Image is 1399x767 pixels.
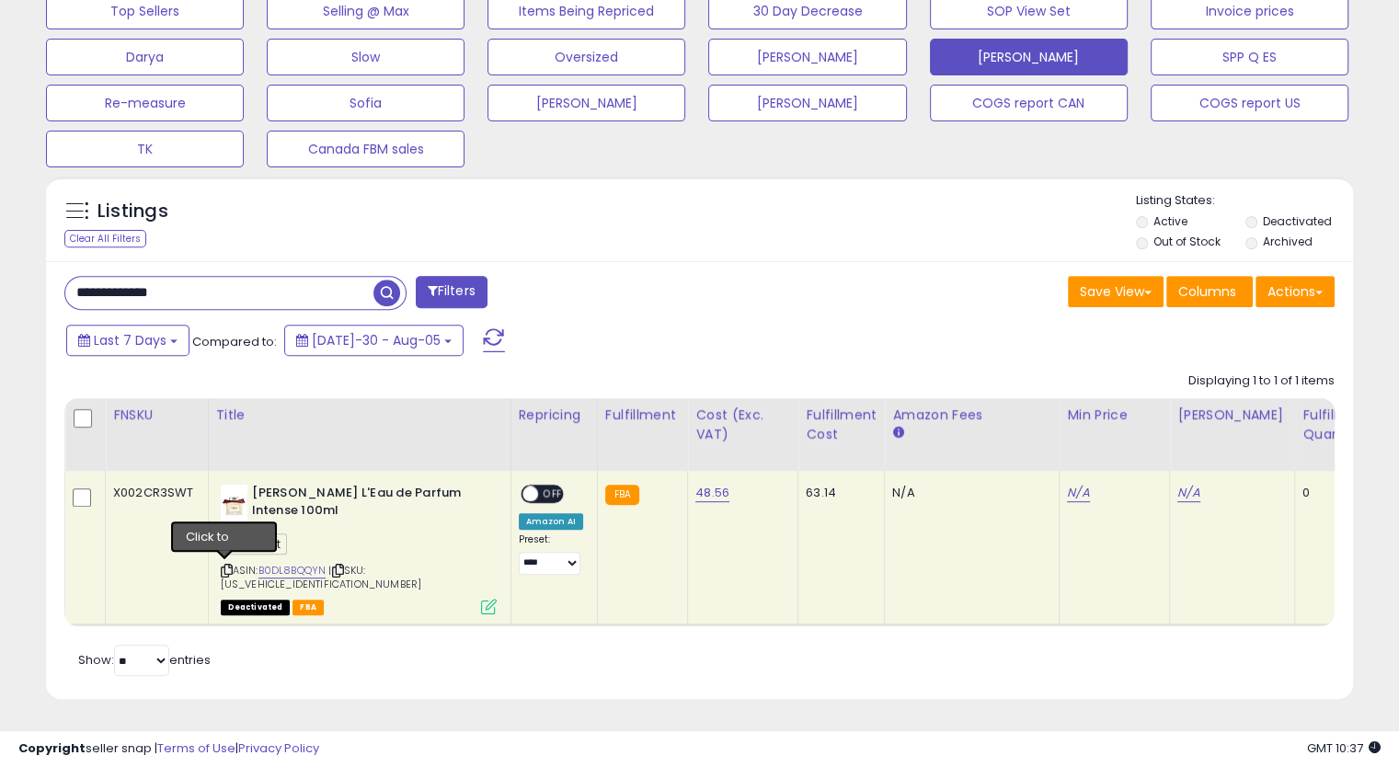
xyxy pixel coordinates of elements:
[538,487,568,502] span: OFF
[1067,406,1162,425] div: Min Price
[94,331,166,349] span: Last 7 Days
[1068,276,1164,307] button: Save View
[1188,372,1335,390] div: Displaying 1 to 1 of 1 items
[695,484,729,502] a: 48.56
[1177,484,1199,502] a: N/A
[221,485,497,612] div: ASIN:
[258,563,327,578] a: B0DL8BQQYN
[519,406,590,425] div: Repricing
[267,131,464,167] button: Canada FBM sales
[487,85,685,121] button: [PERSON_NAME]
[66,325,189,356] button: Last 7 Days
[519,533,583,575] div: Preset:
[78,651,211,669] span: Show: entries
[1178,282,1236,301] span: Columns
[1177,406,1287,425] div: [PERSON_NAME]
[221,533,287,555] span: hazmat
[1153,234,1221,249] label: Out of Stock
[1302,485,1359,501] div: 0
[46,85,244,121] button: Re-measure
[252,485,476,523] b: [PERSON_NAME] L'Eau de Parfum Intense 100ml
[416,276,487,308] button: Filters
[806,406,877,444] div: Fulfillment Cost
[46,39,244,75] button: Darya
[1262,213,1331,229] label: Deactivated
[221,600,291,615] span: All listings that are unavailable for purchase on Amazon for any reason other than out-of-stock
[97,199,168,224] h5: Listings
[113,485,194,501] div: X002CR3SWT
[1262,234,1312,249] label: Archived
[930,85,1128,121] button: COGS report CAN
[113,406,201,425] div: FNSKU
[284,325,464,356] button: [DATE]-30 - Aug-05
[487,39,685,75] button: Oversized
[1151,85,1348,121] button: COGS report US
[695,406,790,444] div: Cost (Exc. VAT)
[892,425,903,441] small: Amazon Fees.
[605,485,639,505] small: FBA
[1256,276,1335,307] button: Actions
[1151,39,1348,75] button: SPP Q ES
[1166,276,1253,307] button: Columns
[64,230,146,247] div: Clear All Filters
[292,600,324,615] span: FBA
[312,331,441,349] span: [DATE]-30 - Aug-05
[708,85,906,121] button: [PERSON_NAME]
[1067,484,1089,502] a: N/A
[157,739,235,757] a: Terms of Use
[1307,739,1381,757] span: 2025-08-13 10:37 GMT
[1136,192,1353,210] p: Listing States:
[930,39,1128,75] button: [PERSON_NAME]
[267,85,464,121] button: Sofia
[46,131,244,167] button: TK
[216,406,503,425] div: Title
[18,740,319,758] div: seller snap | |
[221,563,422,590] span: | SKU: [US_VEHICLE_IDENTIFICATION_NUMBER]
[221,485,247,521] img: 3185MbZoCCL._SL40_.jpg
[1302,406,1366,444] div: Fulfillable Quantity
[18,739,86,757] strong: Copyright
[267,39,464,75] button: Slow
[605,406,680,425] div: Fulfillment
[519,513,583,530] div: Amazon AI
[708,39,906,75] button: [PERSON_NAME]
[238,739,319,757] a: Privacy Policy
[806,485,870,501] div: 63.14
[192,333,277,350] span: Compared to:
[892,485,1045,501] div: N/A
[892,406,1051,425] div: Amazon Fees
[1153,213,1187,229] label: Active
